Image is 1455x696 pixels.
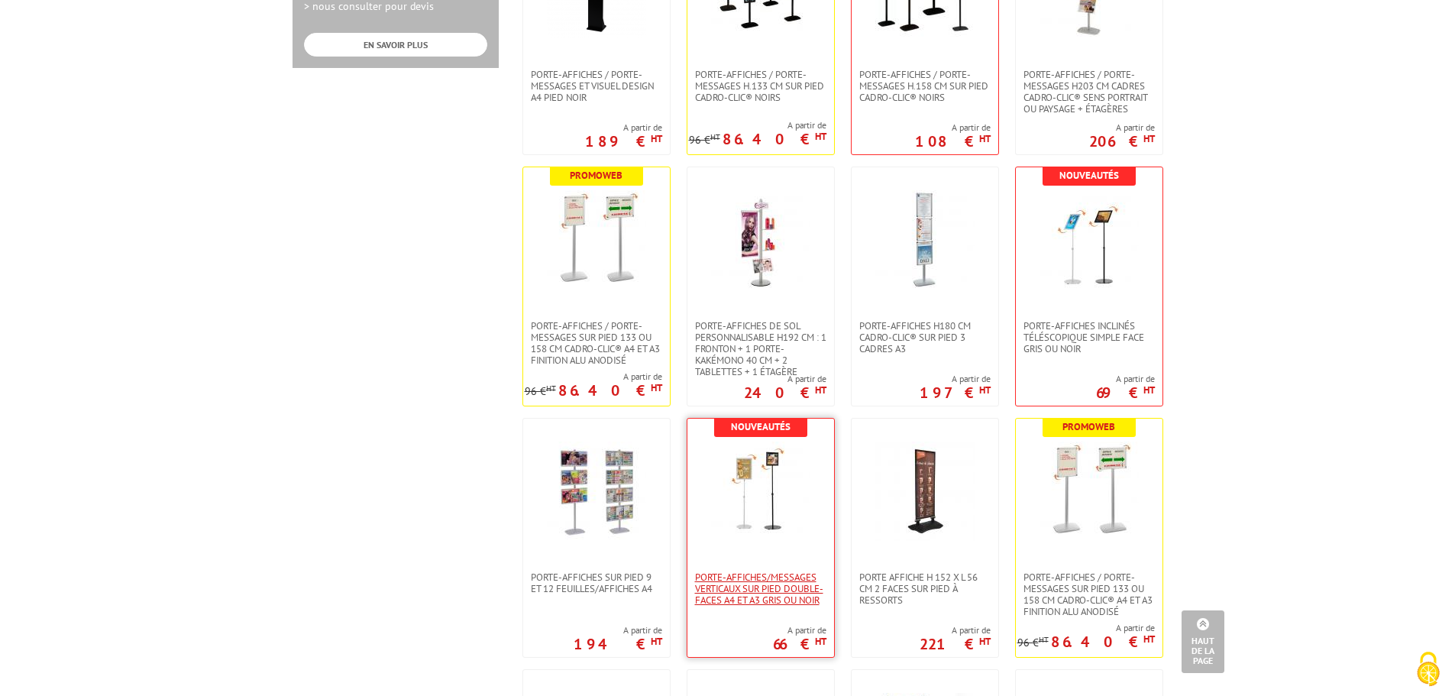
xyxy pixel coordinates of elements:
[651,132,662,145] sup: HT
[744,388,826,397] p: 240 €
[852,69,998,103] a: Porte-affiches / Porte-messages H.158 cm sur pied Cadro-Clic® NOIRS
[695,320,826,377] span: Porte-affiches de sol personnalisable H192 cm : 1 fronton + 1 porte-kakémono 40 cm + 2 tablettes ...
[915,137,991,146] p: 108 €
[531,571,662,594] span: Porte-affiches sur pied 9 et 12 feuilles/affiches A4
[815,384,826,397] sup: HT
[689,134,720,146] p: 96 €
[744,373,826,385] span: A partir de
[723,134,826,144] p: 86.40 €
[859,69,991,103] span: Porte-affiches / Porte-messages H.158 cm sur pied Cadro-Clic® NOIRS
[523,320,670,366] a: Porte-affiches / Porte-messages sur pied 133 ou 158 cm Cadro-Clic® A4 et A3 finition alu anodisé
[1143,633,1155,646] sup: HT
[815,635,826,648] sup: HT
[711,190,810,290] img: Porte-affiches de sol personnalisable H192 cm : 1 fronton + 1 porte-kakémono 40 cm + 2 tablettes ...
[1023,571,1155,617] span: Porte-affiches / Porte-messages sur pied 133 ou 158 cm Cadro-Clic® A4 et A3 finition alu anodisé
[1059,169,1119,182] b: Nouveautés
[547,442,646,541] img: Porte-affiches sur pied 9 et 12 feuilles/affiches A4
[547,190,646,290] img: Porte-affiches / Porte-messages sur pied 133 ou 158 cm Cadro-Clic® A4 et A3 finition alu anodisé
[585,137,662,146] p: 189 €
[920,624,991,636] span: A partir de
[875,190,975,290] img: Porte-affiches H180 cm Cadro-Clic® sur pied 3 cadres A3
[920,639,991,649] p: 221 €
[773,624,826,636] span: A partir de
[687,571,834,606] a: Porte-affiches/messages verticaux sur pied double-faces A4 et A3 Gris ou Noir
[859,320,991,354] span: Porte-affiches H180 cm Cadro-Clic® sur pied 3 cadres A3
[1089,121,1155,134] span: A partir de
[531,320,662,366] span: Porte-affiches / Porte-messages sur pied 133 ou 158 cm Cadro-Clic® A4 et A3 finition alu anodisé
[859,571,991,606] span: Porte Affiche H 152 x L 56 cm 2 faces sur pied à ressorts
[695,69,826,103] span: Porte-affiches / Porte-messages H.133 cm sur pied Cadro-Clic® NOIRS
[1016,320,1162,354] a: Porte-affiches inclinés téléscopique simple face gris ou noir
[1143,132,1155,145] sup: HT
[574,639,662,649] p: 194 €
[1143,384,1155,397] sup: HT
[523,571,670,594] a: Porte-affiches sur pied 9 et 12 feuilles/affiches A4
[773,639,826,649] p: 66 €
[1089,137,1155,146] p: 206 €
[852,320,998,354] a: Porte-affiches H180 cm Cadro-Clic® sur pied 3 cadres A3
[711,442,810,541] img: Porte-affiches/messages verticaux sur pied double-faces A4 et A3 Gris ou Noir
[1016,571,1162,617] a: Porte-affiches / Porte-messages sur pied 133 ou 158 cm Cadro-Clic® A4 et A3 finition alu anodisé
[1409,650,1447,688] img: Cookies (fenêtre modale)
[710,131,720,142] sup: HT
[1051,637,1155,646] p: 86.40 €
[979,132,991,145] sup: HT
[546,383,556,393] sup: HT
[1096,388,1155,397] p: 69 €
[1016,69,1162,115] a: Porte-affiches / Porte-messages H203 cm cadres Cadro-Clic® sens portrait ou paysage + étagères
[979,635,991,648] sup: HT
[1182,610,1224,673] a: Haut de la page
[852,571,998,606] a: Porte Affiche H 152 x L 56 cm 2 faces sur pied à ressorts
[731,420,791,433] b: Nouveautés
[1040,190,1139,290] img: Porte-affiches inclinés téléscopique simple face gris ou noir
[687,69,834,103] a: Porte-affiches / Porte-messages H.133 cm sur pied Cadro-Clic® NOIRS
[1017,622,1155,634] span: A partir de
[1096,373,1155,385] span: A partir de
[1039,634,1049,645] sup: HT
[689,119,826,131] span: A partir de
[570,169,622,182] b: Promoweb
[585,121,662,134] span: A partir de
[651,635,662,648] sup: HT
[920,373,991,385] span: A partir de
[1023,69,1155,115] span: Porte-affiches / Porte-messages H203 cm cadres Cadro-Clic® sens portrait ou paysage + étagères
[979,384,991,397] sup: HT
[687,320,834,377] a: Porte-affiches de sol personnalisable H192 cm : 1 fronton + 1 porte-kakémono 40 cm + 2 tablettes ...
[1023,320,1155,354] span: Porte-affiches inclinés téléscopique simple face gris ou noir
[815,130,826,143] sup: HT
[1062,420,1115,433] b: Promoweb
[531,69,662,103] span: Porte-affiches / Porte-messages et Visuel Design A4 pied noir
[1040,442,1139,541] img: Porte-affiches / Porte-messages sur pied 133 ou 158 cm Cadro-Clic® A4 et A3 finition alu anodisé
[558,386,662,395] p: 86.40 €
[574,624,662,636] span: A partir de
[915,121,991,134] span: A partir de
[1402,644,1455,696] button: Cookies (fenêtre modale)
[1017,637,1049,649] p: 96 €
[304,33,487,57] a: EN SAVOIR PLUS
[695,571,826,606] span: Porte-affiches/messages verticaux sur pied double-faces A4 et A3 Gris ou Noir
[651,381,662,394] sup: HT
[525,386,556,397] p: 96 €
[920,388,991,397] p: 197 €
[875,442,975,541] img: Porte Affiche H 152 x L 56 cm 2 faces sur pied à ressorts
[525,371,662,383] span: A partir de
[523,69,670,103] a: Porte-affiches / Porte-messages et Visuel Design A4 pied noir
